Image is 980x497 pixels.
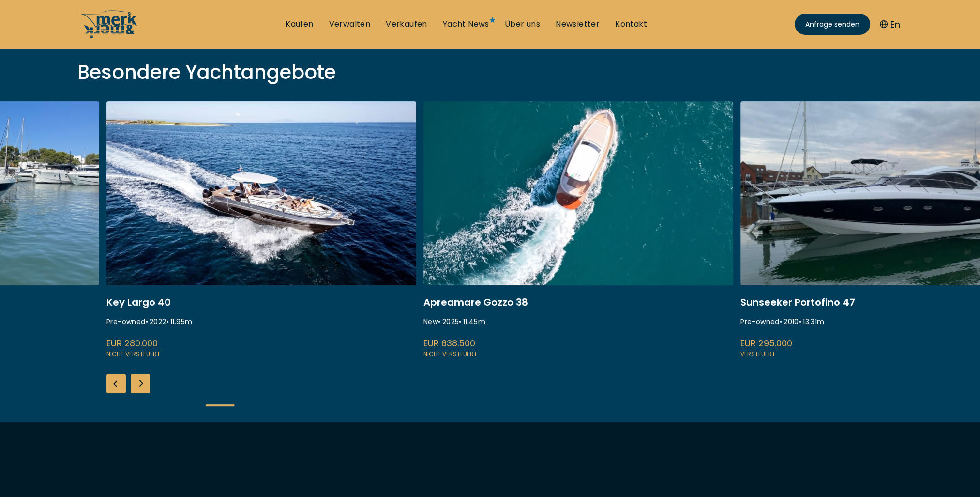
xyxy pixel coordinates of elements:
[329,19,371,30] a: Verwalten
[556,19,600,30] a: Newsletter
[286,19,313,30] a: Kaufen
[106,374,126,393] div: Previous slide
[386,19,427,30] a: Verkaufen
[443,19,489,30] a: Yacht News
[795,14,870,35] a: Anfrage senden
[880,18,900,31] button: En
[615,19,647,30] a: Kontakt
[805,19,859,30] span: Anfrage senden
[131,374,150,393] div: Next slide
[505,19,540,30] a: Über uns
